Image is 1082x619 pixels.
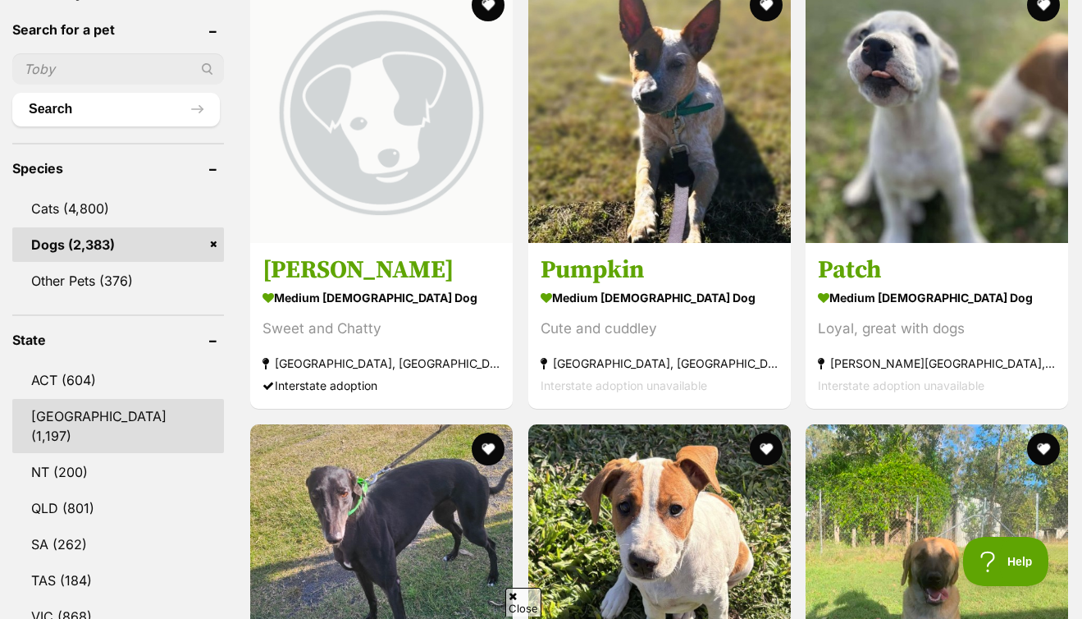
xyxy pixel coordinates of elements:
[12,399,224,453] a: [GEOGRAPHIC_DATA] (1,197)
[263,318,500,340] div: Sweet and Chatty
[263,286,500,309] strong: medium [DEMOGRAPHIC_DATA] Dog
[12,527,224,562] a: SA (262)
[12,93,220,126] button: Search
[818,318,1056,340] div: Loyal, great with dogs
[818,352,1056,374] strong: [PERSON_NAME][GEOGRAPHIC_DATA], [GEOGRAPHIC_DATA]
[541,318,778,340] div: Cute and cuddley
[818,378,984,392] span: Interstate adoption unavailable
[541,352,778,374] strong: [GEOGRAPHIC_DATA], [GEOGRAPHIC_DATA]
[263,352,500,374] strong: [GEOGRAPHIC_DATA], [GEOGRAPHIC_DATA]
[12,332,224,347] header: State
[263,254,500,286] h3: [PERSON_NAME]
[263,374,500,397] div: Interstate adoption
[806,242,1068,409] a: Patch medium [DEMOGRAPHIC_DATA] Dog Loyal, great with dogs [PERSON_NAME][GEOGRAPHIC_DATA], [GEOGR...
[472,433,504,465] button: favourite
[528,242,791,409] a: Pumpkin medium [DEMOGRAPHIC_DATA] Dog Cute and cuddley [GEOGRAPHIC_DATA], [GEOGRAPHIC_DATA] Inter...
[505,588,541,617] span: Close
[12,264,224,298] a: Other Pets (376)
[12,22,224,37] header: Search for a pet
[541,286,778,309] strong: medium [DEMOGRAPHIC_DATA] Dog
[250,242,513,409] a: [PERSON_NAME] medium [DEMOGRAPHIC_DATA] Dog Sweet and Chatty [GEOGRAPHIC_DATA], [GEOGRAPHIC_DATA]...
[12,363,224,397] a: ACT (604)
[541,378,707,392] span: Interstate adoption unavailable
[1027,433,1060,465] button: favourite
[818,286,1056,309] strong: medium [DEMOGRAPHIC_DATA] Dog
[12,563,224,598] a: TAS (184)
[12,161,224,176] header: Species
[749,433,782,465] button: favourite
[541,254,778,286] h3: Pumpkin
[818,254,1056,286] h3: Patch
[12,227,224,262] a: Dogs (2,383)
[12,53,224,85] input: Toby
[963,537,1049,586] iframe: Help Scout Beacon - Open
[12,191,224,226] a: Cats (4,800)
[12,491,224,525] a: QLD (801)
[12,455,224,489] a: NT (200)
